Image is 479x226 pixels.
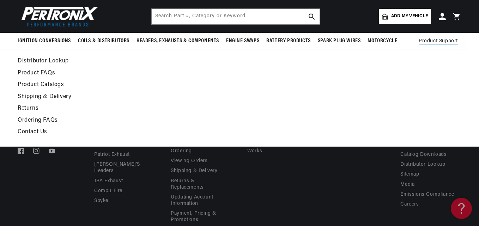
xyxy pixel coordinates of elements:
summary: Headers, Exhausts & Components [133,33,223,49]
a: Spyke [94,196,108,206]
a: Payment, Pricing & Promotions [171,209,231,225]
input: Search Part #, Category or Keyword [152,9,320,24]
img: Pertronix [18,4,99,29]
span: Add my vehicle [391,13,428,20]
a: Catalog Downloads [400,150,447,160]
a: Product Catalogs [18,80,341,90]
summary: Coils & Distributors [74,33,133,49]
a: [PERSON_NAME]'s Headers [94,160,150,176]
span: Spark Plug Wires [318,37,361,45]
a: Ordering FAQs [18,116,341,126]
a: Updating Account Information [171,193,226,209]
a: Add My Vehicle: How It Works [247,140,308,156]
a: Add my vehicle [379,9,431,24]
a: Compu-Fire [94,186,122,196]
a: Product FAQs [18,68,341,78]
button: search button [304,9,320,24]
a: Returns & Replacements [171,176,226,193]
a: Media [400,180,414,190]
summary: Spark Plug Wires [314,33,364,49]
summary: Battery Products [263,33,314,49]
summary: Product Support [419,33,461,50]
a: Contact Us [18,127,341,137]
span: Product Support [419,37,458,45]
span: Battery Products [266,37,311,45]
a: Returns [18,104,341,114]
a: Emissions compliance [400,190,454,200]
a: Careers [400,200,419,209]
summary: Motorcycle [364,33,401,49]
summary: Engine Swaps [223,33,263,49]
span: Motorcycle [368,37,397,45]
span: Coils & Distributors [78,37,129,45]
a: Ordering [171,146,192,156]
a: Shipping & Delivery [18,92,341,102]
span: Ignition Conversions [18,37,71,45]
a: Distributor Lookup [18,56,341,66]
a: JBA Exhaust [94,176,123,186]
a: Patriot Exhaust [94,150,130,160]
a: Sitemap [400,170,419,179]
span: Engine Swaps [226,37,259,45]
a: Shipping & Delivery [171,166,217,176]
span: Headers, Exhausts & Components [137,37,219,45]
a: Viewing Orders [171,156,207,166]
a: Distributor Lookup [400,160,445,170]
summary: Ignition Conversions [18,33,74,49]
